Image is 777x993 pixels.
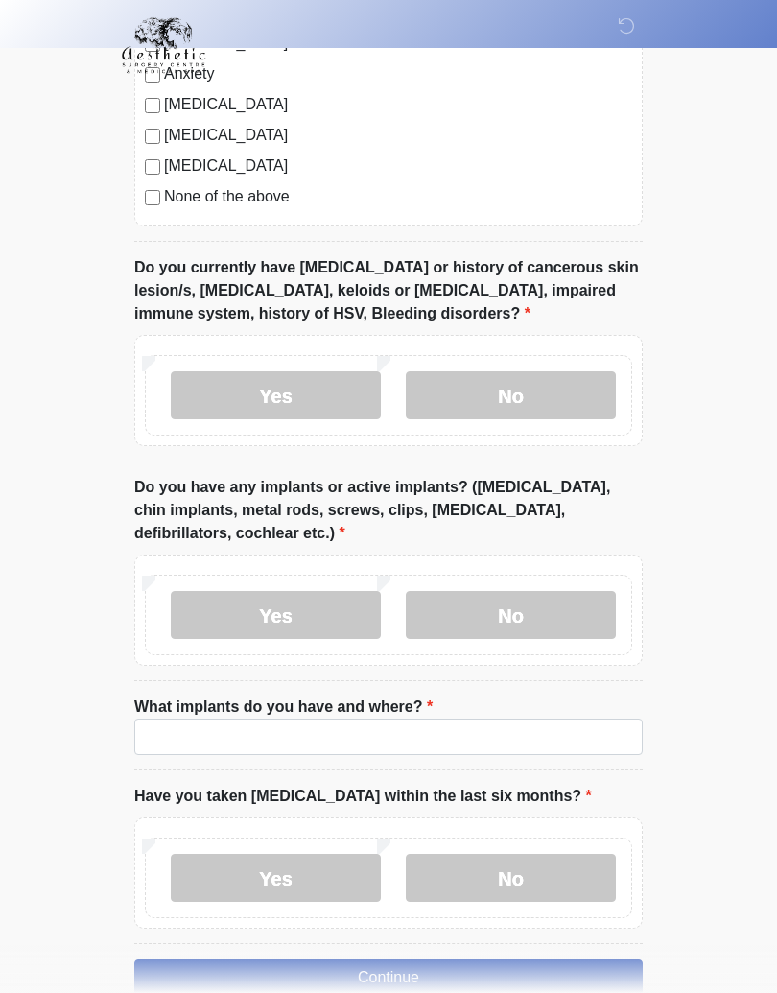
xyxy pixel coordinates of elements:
input: None of the above [145,190,160,205]
input: [MEDICAL_DATA] [145,129,160,144]
label: Do you currently have [MEDICAL_DATA] or history of cancerous skin lesion/s, [MEDICAL_DATA], keloi... [134,256,643,325]
label: No [406,591,616,639]
input: [MEDICAL_DATA] [145,98,160,113]
label: [MEDICAL_DATA] [164,124,632,147]
label: Do you have any implants or active implants? ([MEDICAL_DATA], chin implants, metal rods, screws, ... [134,476,643,545]
label: [MEDICAL_DATA] [164,93,632,116]
label: Yes [171,854,381,902]
label: Have you taken [MEDICAL_DATA] within the last six months? [134,785,592,808]
label: What implants do you have and where? [134,696,433,719]
label: [MEDICAL_DATA] [164,154,632,177]
img: Aesthetic Surgery Centre, PLLC Logo [115,14,212,76]
label: None of the above [164,185,632,208]
label: No [406,854,616,902]
label: Yes [171,591,381,639]
label: Yes [171,371,381,419]
label: No [406,371,616,419]
input: [MEDICAL_DATA] [145,159,160,175]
